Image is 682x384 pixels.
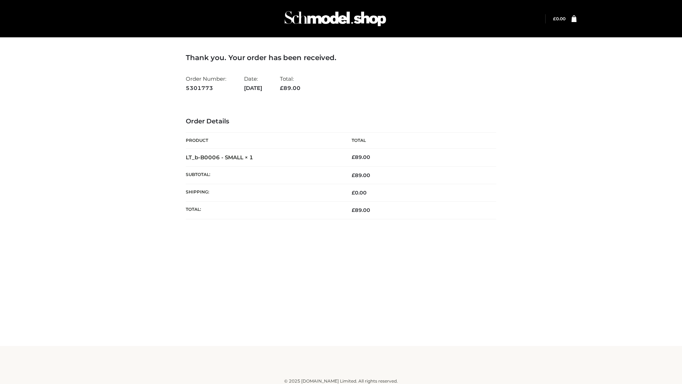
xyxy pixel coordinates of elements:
img: Schmodel Admin 964 [282,5,389,33]
span: £ [352,172,355,178]
th: Product [186,133,341,149]
strong: 5301773 [186,84,226,93]
th: Total: [186,202,341,219]
span: £ [352,190,355,196]
h3: Order Details [186,118,496,126]
bdi: 0.00 [553,16,565,21]
span: £ [352,207,355,213]
th: Shipping: [186,184,341,202]
strong: × 1 [245,154,253,161]
strong: [DATE] [244,84,262,93]
h3: Thank you. Your order has been received. [186,53,496,62]
span: £ [352,154,355,160]
span: 89.00 [352,172,370,178]
span: 89.00 [280,85,301,91]
a: LT_b-B0006 - SMALL [186,154,243,161]
span: £ [553,16,556,21]
span: £ [280,85,283,91]
th: Subtotal: [186,166,341,184]
li: Total: [280,73,301,94]
li: Date: [244,73,262,94]
bdi: 0.00 [352,190,367,196]
bdi: 89.00 [352,154,370,160]
th: Total [341,133,496,149]
a: £0.00 [553,16,565,21]
li: Order Number: [186,73,226,94]
span: 89.00 [352,207,370,213]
